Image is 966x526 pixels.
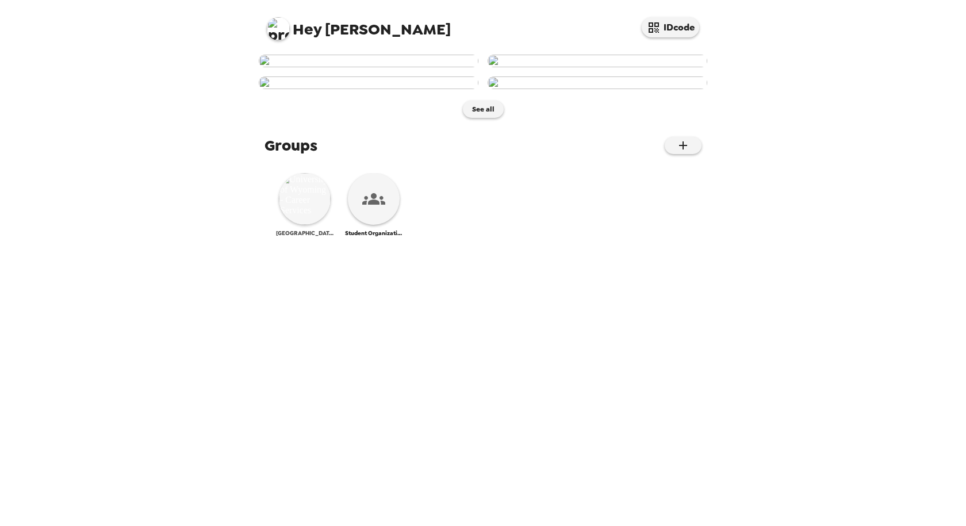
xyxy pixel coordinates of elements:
span: [PERSON_NAME] [267,11,451,37]
img: profile pic [267,17,290,40]
img: user-195452 [488,76,707,89]
span: Student Organization Summit [345,229,402,237]
button: See all [463,101,504,118]
img: user-268029 [259,55,478,67]
span: [GEOGRAPHIC_DATA][US_STATE] - Career Services [276,229,333,237]
span: Groups [264,135,317,156]
img: user-222204 [488,55,707,67]
img: user-202201 [259,76,478,89]
button: IDcode [642,17,699,37]
img: University of Wyoming - Career Services [279,173,331,225]
span: Hey [293,19,321,40]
